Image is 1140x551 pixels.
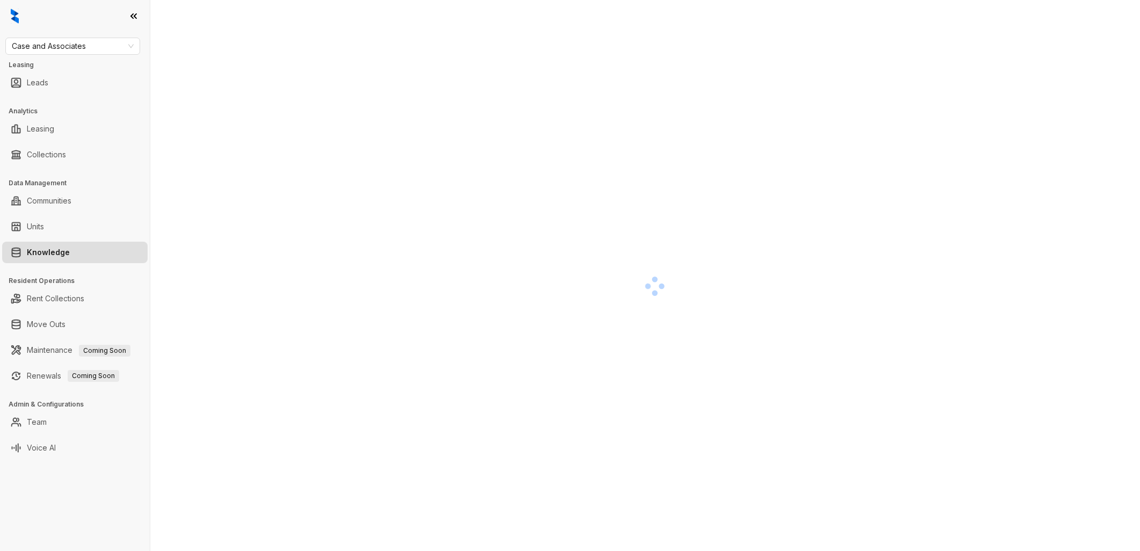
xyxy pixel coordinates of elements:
[27,242,70,263] a: Knowledge
[2,216,148,237] li: Units
[2,242,148,263] li: Knowledge
[27,118,54,140] a: Leasing
[27,144,66,165] a: Collections
[9,106,150,116] h3: Analytics
[2,144,148,165] li: Collections
[68,370,119,382] span: Coming Soon
[79,345,130,357] span: Coming Soon
[2,288,148,309] li: Rent Collections
[2,72,148,93] li: Leads
[27,437,56,459] a: Voice AI
[27,190,71,212] a: Communities
[11,9,19,24] img: logo
[9,178,150,188] h3: Data Management
[12,38,134,54] span: Case and Associates
[2,118,148,140] li: Leasing
[27,216,44,237] a: Units
[2,339,148,361] li: Maintenance
[2,411,148,433] li: Team
[9,400,150,409] h3: Admin & Configurations
[2,314,148,335] li: Move Outs
[2,365,148,387] li: Renewals
[27,72,48,93] a: Leads
[9,60,150,70] h3: Leasing
[27,314,65,335] a: Move Outs
[27,411,47,433] a: Team
[2,437,148,459] li: Voice AI
[27,288,84,309] a: Rent Collections
[27,365,119,387] a: RenewalsComing Soon
[2,190,148,212] li: Communities
[9,276,150,286] h3: Resident Operations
